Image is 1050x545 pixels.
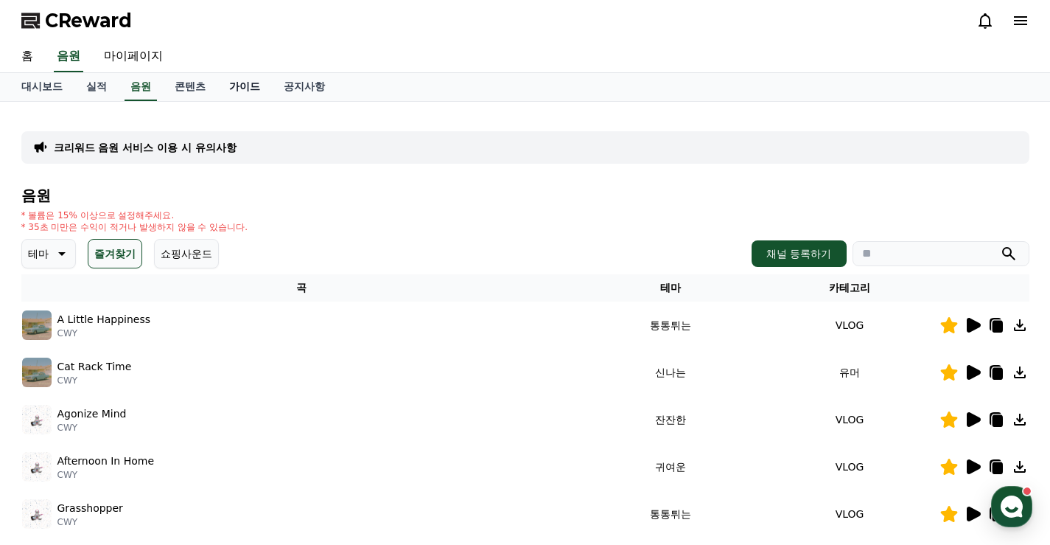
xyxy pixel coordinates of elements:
td: VLOG [760,443,939,490]
td: VLOG [760,302,939,349]
a: 실적 [74,73,119,101]
a: 마이페이지 [92,41,175,72]
th: 카테고리 [760,274,939,302]
a: 대화 [97,423,190,459]
p: CWY [57,422,127,434]
button: 채널 등록하기 [752,240,846,267]
a: 음원 [54,41,83,72]
p: Grasshopper [57,501,123,516]
img: music [22,358,52,387]
td: VLOG [760,490,939,538]
td: VLOG [760,396,939,443]
p: CWY [57,327,151,339]
p: Cat Rack Time [57,359,132,375]
p: Afternoon In Home [57,454,155,469]
td: 유머 [760,349,939,396]
p: * 볼륨은 15% 이상으로 설정해주세요. [21,209,248,221]
span: 홈 [46,445,55,457]
a: 홈 [10,41,45,72]
p: CWY [57,469,155,481]
a: 공지사항 [272,73,337,101]
button: 즐겨찾기 [88,239,142,268]
span: 설정 [228,445,245,457]
th: 테마 [581,274,760,302]
span: 대화 [135,445,153,457]
td: 귀여운 [581,443,760,490]
img: music [22,310,52,340]
a: 설정 [190,423,283,459]
a: 음원 [125,73,157,101]
a: 가이드 [217,73,272,101]
a: 홈 [4,423,97,459]
p: CWY [57,516,123,528]
button: 테마 [21,239,76,268]
a: 대시보드 [10,73,74,101]
td: 신나는 [581,349,760,396]
a: CReward [21,9,132,32]
p: 테마 [28,243,49,264]
a: 크리워드 음원 서비스 이용 시 유의사항 [54,140,237,155]
td: 통통튀는 [581,302,760,349]
span: CReward [45,9,132,32]
img: music [22,499,52,529]
td: 잔잔한 [581,396,760,443]
p: Agonize Mind [57,406,127,422]
p: CWY [57,375,132,386]
a: 콘텐츠 [163,73,217,101]
img: music [22,405,52,434]
img: music [22,452,52,482]
button: 쇼핑사운드 [154,239,219,268]
p: * 35초 미만은 수익이 적거나 발생하지 않을 수 있습니다. [21,221,248,233]
td: 통통튀는 [581,490,760,538]
h4: 음원 [21,187,1029,204]
th: 곡 [21,274,581,302]
p: A Little Happiness [57,312,151,327]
